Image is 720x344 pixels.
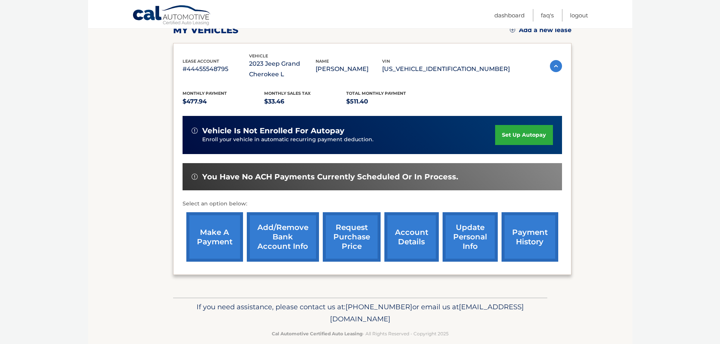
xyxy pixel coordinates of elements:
[382,64,510,74] p: [US_VEHICLE_IDENTIFICATION_NUMBER]
[202,126,344,136] span: vehicle is not enrolled for autopay
[173,25,238,36] h2: my vehicles
[264,96,346,107] p: $33.46
[323,212,381,262] a: request purchase price
[570,9,588,22] a: Logout
[249,59,316,80] p: 2023 Jeep Grand Cherokee L
[510,27,515,32] img: add.svg
[316,64,382,74] p: [PERSON_NAME]
[202,136,495,144] p: Enroll your vehicle in automatic recurring payment deduction.
[192,174,198,180] img: alert-white.svg
[330,302,524,323] span: [EMAIL_ADDRESS][DOMAIN_NAME]
[494,9,525,22] a: Dashboard
[183,59,219,64] span: lease account
[443,212,498,262] a: update personal info
[316,59,329,64] span: name
[345,302,412,311] span: [PHONE_NUMBER]
[495,125,553,145] a: set up autopay
[541,9,554,22] a: FAQ's
[202,172,458,182] span: You have no ACH payments currently scheduled or in process.
[510,26,571,34] a: Add a new lease
[178,330,542,338] p: - All Rights Reserved - Copyright 2025
[183,96,265,107] p: $477.94
[183,64,249,74] p: #44455548795
[384,212,439,262] a: account details
[178,301,542,325] p: If you need assistance, please contact us at: or email us at
[247,212,319,262] a: Add/Remove bank account info
[272,331,362,336] strong: Cal Automotive Certified Auto Leasing
[132,5,212,27] a: Cal Automotive
[550,60,562,72] img: accordion-active.svg
[346,96,428,107] p: $511.40
[264,91,311,96] span: Monthly sales Tax
[183,199,562,208] p: Select an option below:
[183,91,227,96] span: Monthly Payment
[346,91,406,96] span: Total Monthly Payment
[249,53,268,59] span: vehicle
[382,59,390,64] span: vin
[186,212,243,262] a: make a payment
[192,128,198,134] img: alert-white.svg
[502,212,558,262] a: payment history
